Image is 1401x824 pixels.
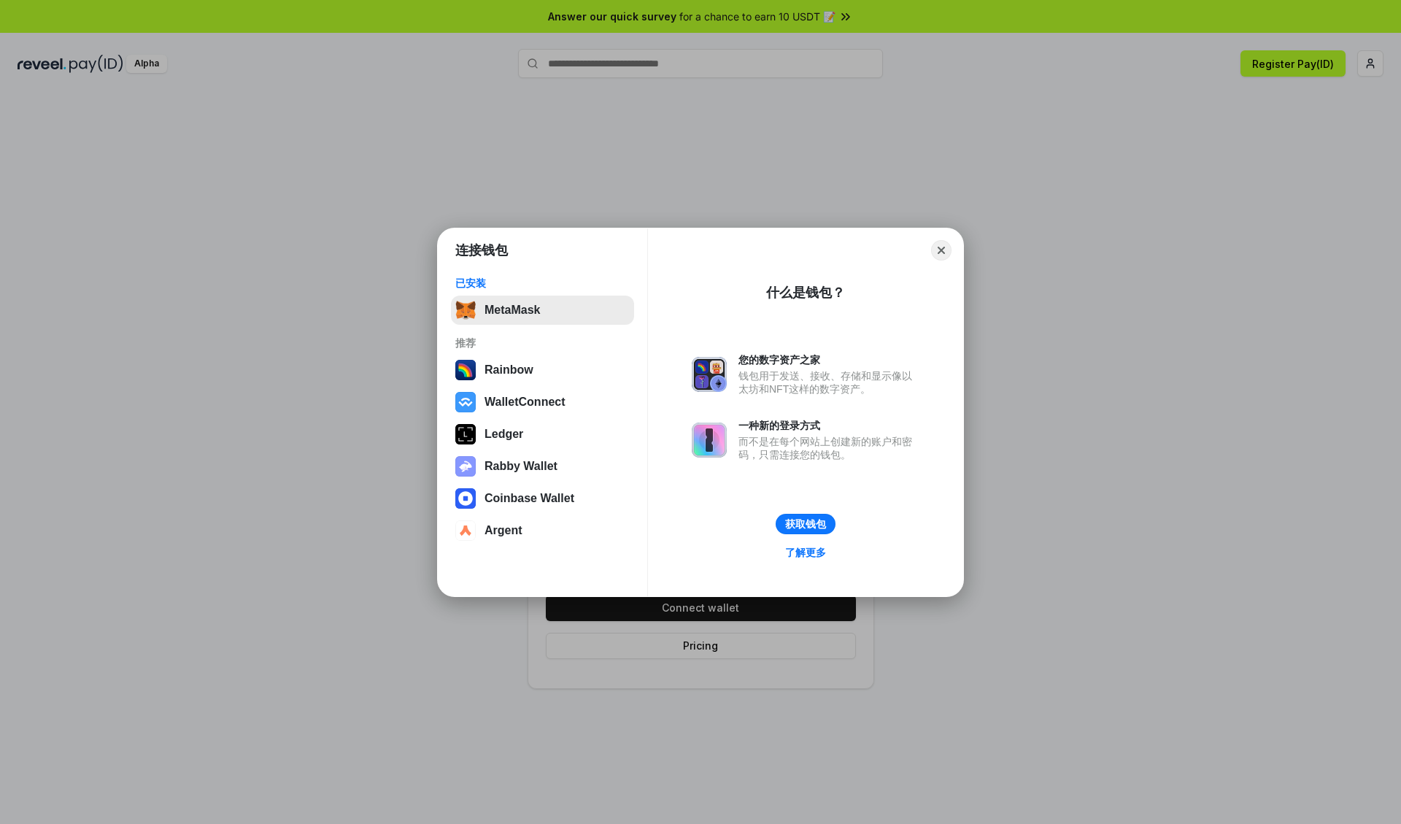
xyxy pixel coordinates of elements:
[785,546,826,559] div: 了解更多
[776,514,835,534] button: 获取钱包
[455,488,476,509] img: svg+xml,%3Csvg%20width%3D%2228%22%20height%3D%2228%22%20viewBox%3D%220%200%2028%2028%22%20fill%3D...
[485,363,533,377] div: Rainbow
[485,428,523,441] div: Ledger
[455,456,476,477] img: svg+xml,%3Csvg%20xmlns%3D%22http%3A%2F%2Fwww.w3.org%2F2000%2Fsvg%22%20fill%3D%22none%22%20viewBox...
[455,392,476,412] img: svg+xml,%3Csvg%20width%3D%2228%22%20height%3D%2228%22%20viewBox%3D%220%200%2028%2028%22%20fill%3D...
[738,369,919,396] div: 钱包用于发送、接收、存储和显示像以太坊和NFT这样的数字资产。
[451,452,634,481] button: Rabby Wallet
[738,435,919,461] div: 而不是在每个网站上创建新的账户和密码，只需连接您的钱包。
[451,355,634,385] button: Rainbow
[455,277,630,290] div: 已安装
[455,520,476,541] img: svg+xml,%3Csvg%20width%3D%2228%22%20height%3D%2228%22%20viewBox%3D%220%200%2028%2028%22%20fill%3D...
[455,360,476,380] img: svg+xml,%3Csvg%20width%3D%22120%22%20height%3D%22120%22%20viewBox%3D%220%200%20120%20120%22%20fil...
[455,336,630,350] div: 推荐
[451,296,634,325] button: MetaMask
[451,484,634,513] button: Coinbase Wallet
[485,304,540,317] div: MetaMask
[776,543,835,562] a: 了解更多
[485,396,566,409] div: WalletConnect
[485,460,557,473] div: Rabby Wallet
[785,517,826,531] div: 获取钱包
[455,242,508,259] h1: 连接钱包
[451,388,634,417] button: WalletConnect
[451,420,634,449] button: Ledger
[692,423,727,458] img: svg+xml,%3Csvg%20xmlns%3D%22http%3A%2F%2Fwww.w3.org%2F2000%2Fsvg%22%20fill%3D%22none%22%20viewBox...
[485,524,522,537] div: Argent
[485,492,574,505] div: Coinbase Wallet
[766,284,845,301] div: 什么是钱包？
[931,240,952,261] button: Close
[738,353,919,366] div: 您的数字资产之家
[738,419,919,432] div: 一种新的登录方式
[692,357,727,392] img: svg+xml,%3Csvg%20xmlns%3D%22http%3A%2F%2Fwww.w3.org%2F2000%2Fsvg%22%20fill%3D%22none%22%20viewBox...
[455,424,476,444] img: svg+xml,%3Csvg%20xmlns%3D%22http%3A%2F%2Fwww.w3.org%2F2000%2Fsvg%22%20width%3D%2228%22%20height%3...
[455,300,476,320] img: svg+xml,%3Csvg%20fill%3D%22none%22%20height%3D%2233%22%20viewBox%3D%220%200%2035%2033%22%20width%...
[451,516,634,545] button: Argent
